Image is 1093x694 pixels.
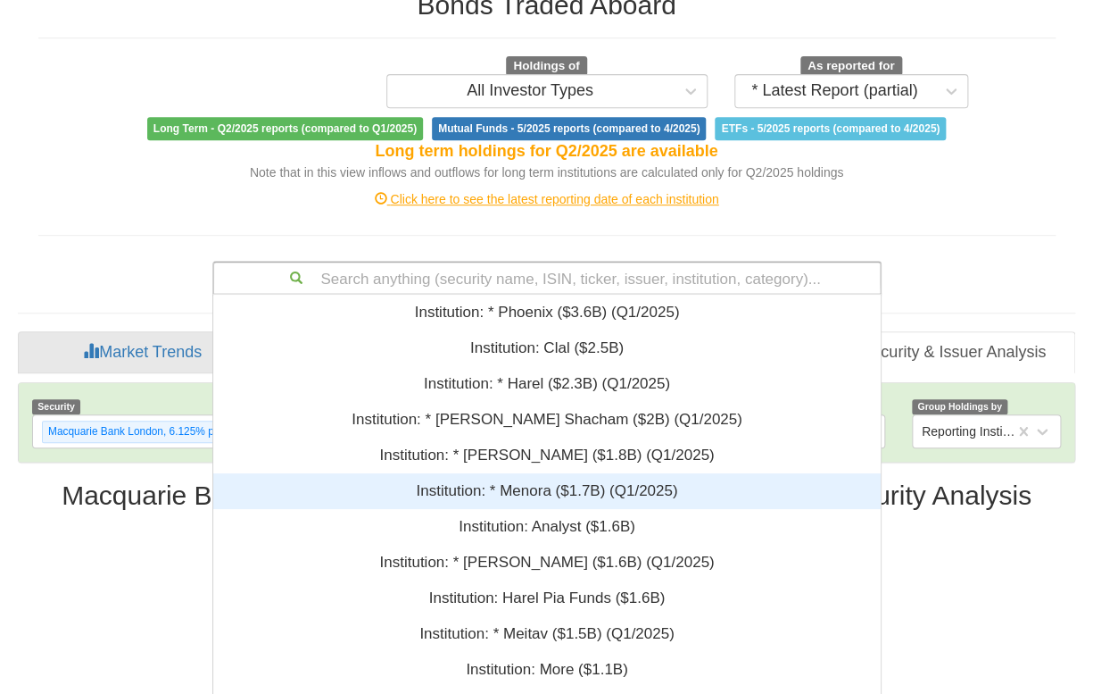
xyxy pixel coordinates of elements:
[214,263,880,293] div: Search anything (security name, ISIN, ticker, issuer, institution, category)...
[816,331,1075,374] a: Security & Issuer Analysis
[213,438,881,473] div: Institution: * ‎[PERSON_NAME] ‎($1.8B)‏ (Q1/2025)
[147,117,423,140] span: Long Term - Q2/2025 reports (compared to Q1/2025)
[467,82,593,100] div: All Investor Types
[213,545,881,581] div: Institution: * ‎[PERSON_NAME] ‎($1.6B)‏ (Q1/2025)
[213,652,881,688] div: Institution: ‎More ‎($1.1B)‏
[213,330,881,366] div: Institution: ‎Clal ‎($2.5B)‏
[38,163,1056,181] div: Note that in this view inflows and outflows for long term institutions are calculated only for Q2...
[506,56,586,76] span: Holdings of
[912,399,1007,414] span: Group Holdings by
[213,616,881,652] div: Institution: * ‎Meitav ‎($1.5B)‏ (Q1/2025)
[18,537,1075,555] div: No holdings in Latest
[213,473,881,509] div: Institution: * ‎Menora ‎($1.7B)‏ (Q1/2025)
[18,481,1075,510] h2: Macquarie Bank London, 6.125% perp., USD | USQ568A9SP31 - Security Analysis
[43,422,352,442] div: Macquarie Bank London, 6.125% perp., USD | USQ568A9SP31
[213,509,881,545] div: Institution: ‎Analyst ‎($1.6B)‏
[213,581,881,616] div: Institution: ‎Harel Pia Funds ‎($1.6B)‏
[18,331,267,374] a: Market Trends
[432,117,706,140] span: Mutual Funds - 5/2025 reports (compared to 4/2025)
[922,422,1016,440] div: Reporting Institutions
[213,295,881,330] div: Institution: * ‎Phoenix ‎($3.6B)‏ (Q1/2025)
[213,366,881,402] div: Institution: * ‎Harel ‎($2.3B)‏ (Q1/2025)
[751,82,917,100] div: * Latest Report (partial)
[213,402,881,438] div: Institution: * ‎[PERSON_NAME] Shacham ‎($2B)‏ (Q1/2025)
[715,117,946,140] span: ETFs - 5/2025 reports (compared to 4/2025)
[32,399,80,414] span: Security
[25,190,1069,208] div: Click here to see the latest reporting date of each institution
[38,140,1056,163] div: Long term holdings for Q2/2025 are available
[800,56,902,76] span: As reported for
